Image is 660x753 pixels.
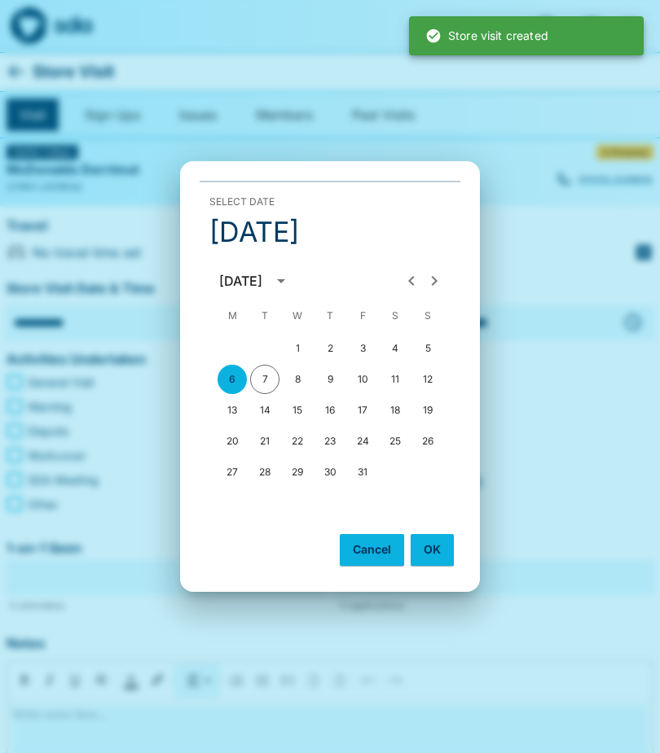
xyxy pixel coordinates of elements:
button: 14 [250,396,279,425]
button: 9 [315,365,345,394]
button: 12 [413,365,442,394]
button: 18 [381,396,410,425]
button: Next month [418,265,451,297]
button: calendar view is open, switch to year view [267,267,295,295]
span: Wednesday [283,300,312,332]
button: 5 [413,334,442,363]
button: 27 [218,457,247,487]
button: 22 [283,427,312,456]
button: 16 [315,396,345,425]
button: 26 [413,427,442,456]
button: 7 [250,365,279,394]
button: 3 [348,334,377,363]
button: 23 [315,427,345,456]
button: Cancel [340,534,404,565]
button: 17 [348,396,377,425]
button: 13 [218,396,247,425]
button: 2 [315,334,345,363]
button: 4 [381,334,410,363]
button: 29 [283,457,312,487]
span: Sunday [413,300,442,332]
button: 8 [283,365,312,394]
button: 6 [218,365,247,394]
button: 20 [218,427,247,456]
button: OK [411,534,454,565]
button: 15 [283,396,312,425]
div: [DATE] [219,271,262,291]
span: Monday [218,300,247,332]
button: 21 [250,427,279,456]
button: 28 [250,457,279,487]
button: 1 [283,334,312,363]
span: Friday [348,300,377,332]
button: 10 [348,365,377,394]
button: 31 [348,457,377,487]
button: 24 [348,427,377,456]
button: 25 [381,427,410,456]
button: 19 [413,396,442,425]
button: Previous month [395,265,428,297]
div: Store visit created [425,21,548,50]
span: Thursday [315,300,345,332]
button: 11 [381,365,410,394]
span: Tuesday [250,300,279,332]
h4: [DATE] [209,215,299,249]
button: 30 [315,457,345,487]
span: Select date [209,189,275,215]
span: Saturday [381,300,410,332]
